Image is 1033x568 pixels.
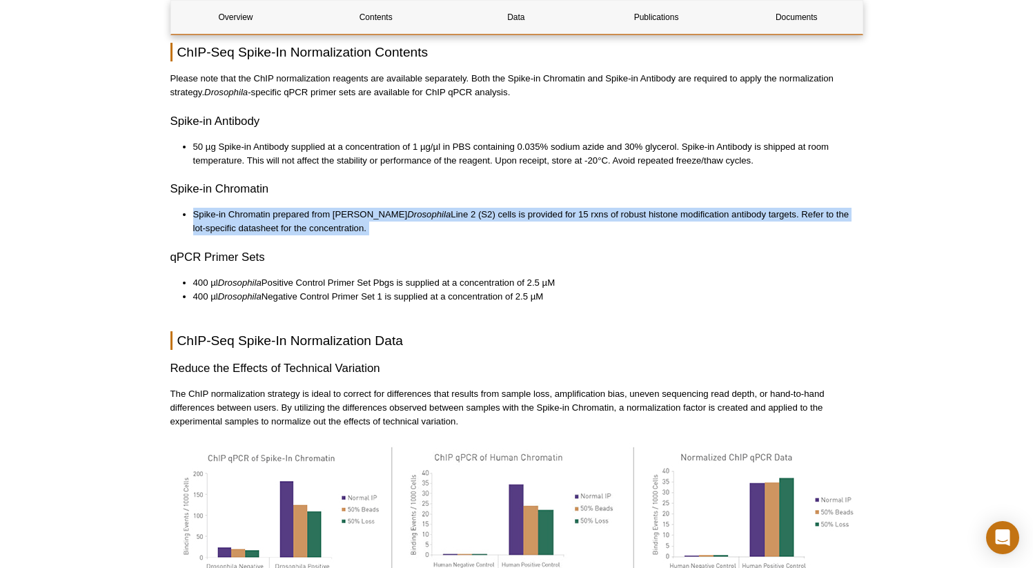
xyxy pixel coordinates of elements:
div: Open Intercom Messenger [986,521,1019,554]
h3: qPCR Primer Sets [170,249,863,266]
h3: Reduce the Effects of Technical Variation [170,360,863,377]
li: 400 µl Negative Control Primer Set 1 is supplied at a concentration of 2.5 µM [193,290,849,304]
p: The ChIP normalization strategy is ideal to correct for differences that results from sample loss... [170,387,863,429]
a: Contents [311,1,441,34]
a: Overview [171,1,301,34]
em: Drosophila [218,291,262,302]
a: Data [451,1,581,34]
a: Documents [731,1,861,34]
h3: Spike-in Chromatin [170,181,863,197]
em: Drosophila [218,277,262,288]
p: Please note that the ChIP normalization reagents are available separately. Both the Spike-in Chro... [170,72,863,99]
em: Drosophila [204,87,248,97]
li: Spike-in Chromatin prepared from [PERSON_NAME] Line 2 (S2) cells is provided for 15 rxns of robus... [193,208,849,235]
h2: ChIP-Seq Spike-In Normalization Data [170,331,863,350]
li: 400 µl Positive Control Primer Set Pbgs is supplied at a concentration of 2.5 µM [193,276,849,290]
em: Drosophila [407,209,451,219]
h2: ChIP-Seq Spike-In Normalization Contents [170,43,863,61]
li: 50 µg Spike-in Antibody supplied at a concentration of 1 µg/µl in PBS containing 0.035% sodium az... [193,140,849,168]
h3: Spike-in Antibody [170,113,863,130]
a: Publications [591,1,721,34]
